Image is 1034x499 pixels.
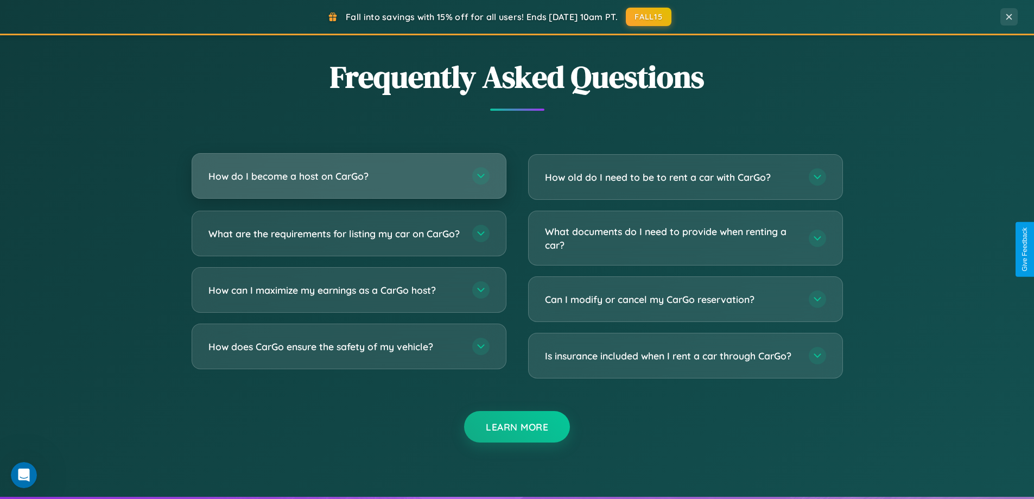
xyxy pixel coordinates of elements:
h3: How old do I need to be to rent a car with CarGo? [545,170,798,184]
h3: What are the requirements for listing my car on CarGo? [208,227,461,241]
iframe: Intercom live chat [11,462,37,488]
h3: Is insurance included when I rent a car through CarGo? [545,349,798,363]
button: FALL15 [626,8,671,26]
h3: What documents do I need to provide when renting a car? [545,225,798,251]
h3: How does CarGo ensure the safety of my vehicle? [208,340,461,353]
div: Give Feedback [1021,228,1029,271]
span: Fall into savings with 15% off for all users! Ends [DATE] 10am PT. [346,11,618,22]
h3: How can I maximize my earnings as a CarGo host? [208,283,461,297]
h3: How do I become a host on CarGo? [208,169,461,183]
h3: Can I modify or cancel my CarGo reservation? [545,293,798,306]
button: Learn More [464,411,570,443]
h2: Frequently Asked Questions [192,56,843,98]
